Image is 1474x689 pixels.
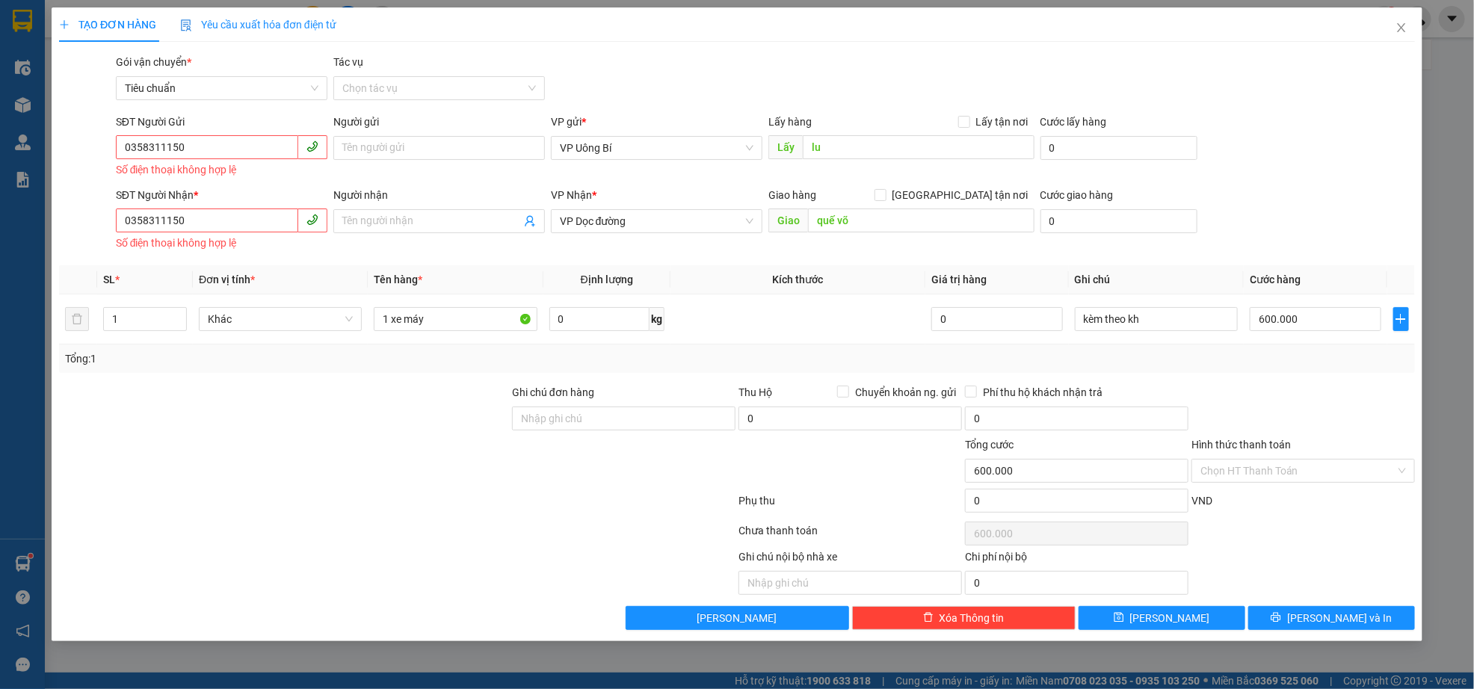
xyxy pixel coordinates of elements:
[125,77,318,99] span: Tiêu chuẩn
[977,384,1108,401] span: Phí thu hộ khách nhận trả
[1075,307,1238,331] input: Ghi Chú
[965,549,1188,571] div: Chi phí nội bộ
[626,606,849,630] button: [PERSON_NAME]
[1130,610,1210,626] span: [PERSON_NAME]
[333,187,545,203] div: Người nhận
[560,210,753,232] span: VP Dọc đường
[1271,612,1281,624] span: printer
[852,606,1076,630] button: deleteXóa Thông tin
[803,135,1034,159] input: Dọc đường
[768,135,803,159] span: Lấy
[1040,136,1197,160] input: Cước lấy hàng
[1114,612,1124,624] span: save
[1079,606,1245,630] button: save[PERSON_NAME]
[180,19,336,31] span: Yêu cầu xuất hóa đơn điện tử
[650,307,664,331] span: kg
[333,114,545,130] div: Người gửi
[551,189,592,201] span: VP Nhận
[306,140,318,152] span: phone
[374,307,537,331] input: VD: Bàn, Ghế
[738,571,962,595] input: Nhập ghi chú
[737,522,963,549] div: Chưa thanh toán
[1393,307,1409,331] button: plus
[551,114,762,130] div: VP gửi
[116,114,327,130] div: SĐT Người Gửi
[1248,606,1415,630] button: printer[PERSON_NAME] và In
[560,137,753,159] span: VP Uông Bí
[923,612,934,624] span: delete
[737,492,963,519] div: Phụ thu
[940,610,1005,626] span: Xóa Thông tin
[1040,209,1197,233] input: Cước giao hàng
[116,235,327,252] div: Số điện thoại không hợp lệ
[1394,313,1408,325] span: plus
[524,215,536,227] span: user-add
[65,350,569,367] div: Tổng: 1
[306,214,318,226] span: phone
[116,187,327,203] div: SĐT Người Nhận
[849,384,962,401] span: Chuyển khoản ng. gửi
[103,274,115,285] span: SL
[199,274,255,285] span: Đơn vị tính
[808,208,1034,232] input: Dọc đường
[1250,274,1301,285] span: Cước hàng
[65,307,89,331] button: delete
[886,187,1034,203] span: [GEOGRAPHIC_DATA] tận nơi
[931,274,987,285] span: Giá trị hàng
[59,19,70,30] span: plus
[208,308,353,330] span: Khác
[738,386,772,398] span: Thu Hộ
[970,114,1034,130] span: Lấy tận nơi
[59,19,156,31] span: TẠO ĐƠN HÀNG
[180,19,192,31] img: icon
[1287,610,1392,626] span: [PERSON_NAME] và In
[1381,7,1422,49] button: Close
[773,274,824,285] span: Kích thước
[116,56,191,68] span: Gói vận chuyển
[1191,495,1212,507] span: VND
[768,189,816,201] span: Giao hàng
[697,610,777,626] span: [PERSON_NAME]
[512,386,594,398] label: Ghi chú đơn hàng
[116,161,327,179] div: Số điện thoại không hợp lệ
[768,208,808,232] span: Giao
[333,56,363,68] label: Tác vụ
[1069,265,1244,294] th: Ghi chú
[581,274,633,285] span: Định lượng
[374,274,422,285] span: Tên hàng
[1396,22,1407,34] span: close
[1040,189,1114,201] label: Cước giao hàng
[1191,439,1291,451] label: Hình thức thanh toán
[512,407,736,430] input: Ghi chú đơn hàng
[931,307,1063,331] input: 0
[965,439,1014,451] span: Tổng cước
[1040,116,1107,128] label: Cước lấy hàng
[738,549,962,571] div: Ghi chú nội bộ nhà xe
[768,116,812,128] span: Lấy hàng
